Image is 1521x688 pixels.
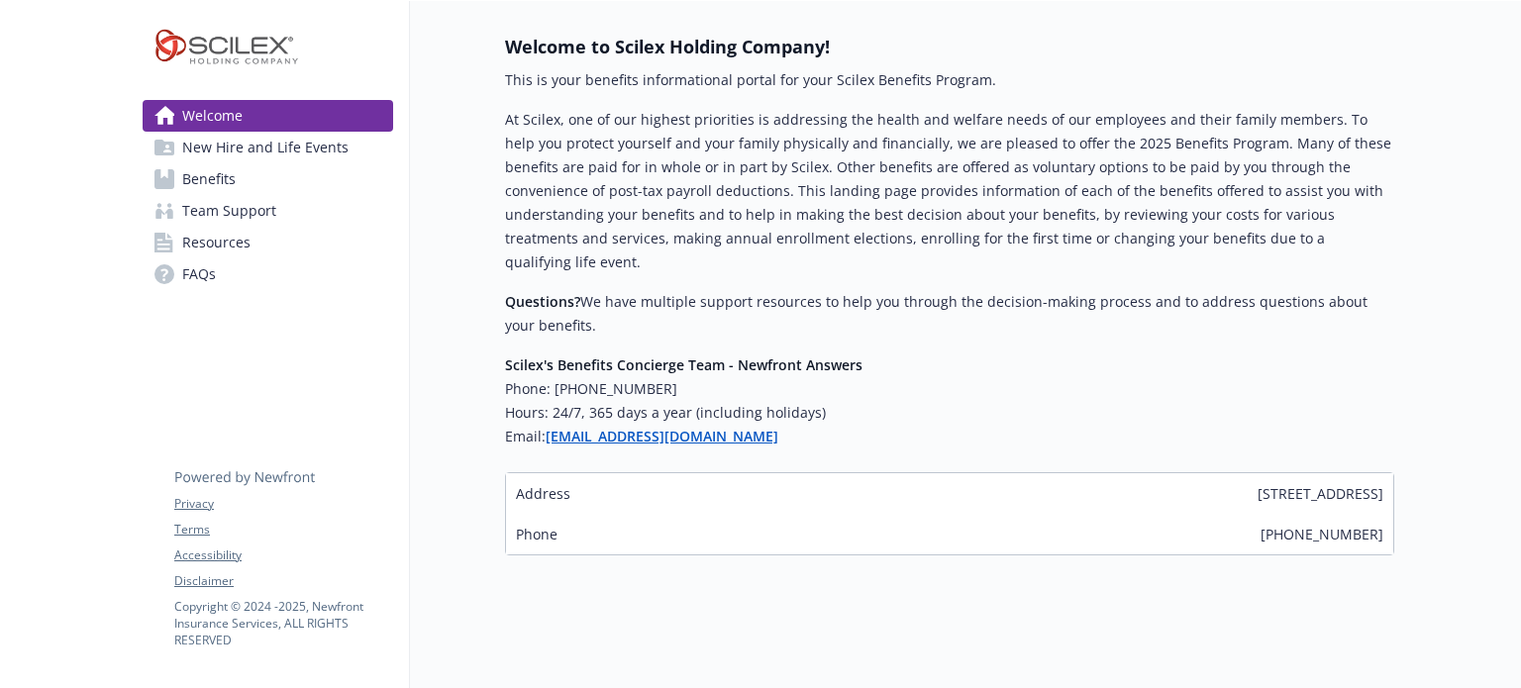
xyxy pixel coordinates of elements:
[143,100,393,132] a: Welcome
[182,163,236,195] span: Benefits
[143,227,393,258] a: Resources
[174,546,392,564] a: Accessibility
[505,355,862,374] strong: Scilex's Benefits Concierge Team - Newfront Answers
[1261,524,1383,544] span: [PHONE_NUMBER]
[174,495,392,513] a: Privacy
[1258,483,1383,504] span: [STREET_ADDRESS]
[505,401,1394,425] h6: Hours: 24/7, 365 days a year (including holidays)​
[182,100,243,132] span: Welcome
[505,68,1394,92] p: This is your benefits informational portal for your Scilex Benefits Program.
[505,425,1394,448] h6: Email:
[516,524,558,544] span: Phone
[143,195,393,227] a: Team Support
[174,598,392,648] p: Copyright © 2024 - 2025 , Newfront Insurance Services, ALL RIGHTS RESERVED
[182,132,349,163] span: New Hire and Life Events
[174,521,392,539] a: Terms
[143,163,393,195] a: Benefits
[505,290,1394,338] p: We have multiple support resources to help you through the decision-making process and to address...
[182,227,251,258] span: Resources
[505,35,830,58] strong: Welcome to Scilex Holding Company!
[174,572,392,590] a: Disclaimer
[505,377,1394,401] h6: Phone: [PHONE_NUMBER]
[505,108,1394,274] p: At Scilex, one of our highest priorities is addressing the health and welfare needs of our employ...
[182,258,216,290] span: FAQs
[516,483,570,504] span: Address
[505,292,580,311] strong: Questions?
[182,195,276,227] span: Team Support
[143,258,393,290] a: FAQs
[546,427,778,445] a: [EMAIL_ADDRESS][DOMAIN_NAME]
[143,132,393,163] a: New Hire and Life Events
